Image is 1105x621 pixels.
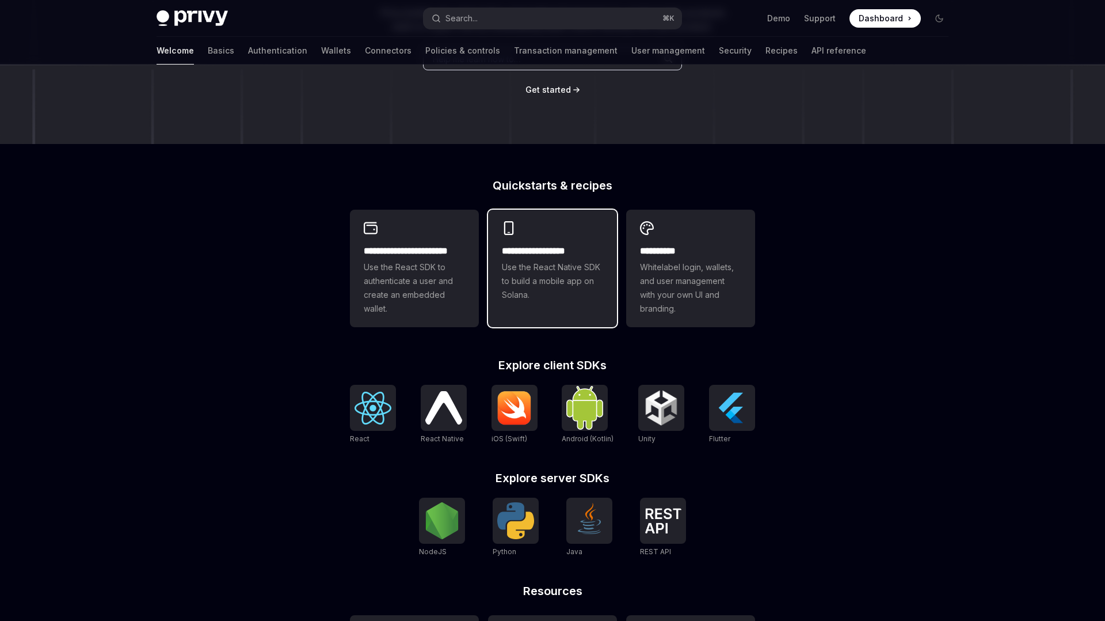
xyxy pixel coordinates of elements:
[714,389,750,426] img: Flutter
[157,10,228,26] img: dark logo
[488,210,617,327] a: **** **** **** ***Use the React Native SDK to build a mobile app on Solana.
[421,385,467,445] a: React NativeReact Native
[638,385,684,445] a: UnityUnity
[321,37,351,65] a: Wallets
[425,391,462,424] img: React Native
[350,585,755,597] h2: Resources
[424,8,681,29] button: Open search
[208,37,234,65] a: Basics
[350,472,755,484] h2: Explore server SDKs
[662,14,675,23] span: ⌘ K
[640,498,686,558] a: REST APIREST API
[626,210,755,327] a: **** *****Whitelabel login, wallets, and user management with your own UI and branding.
[493,547,516,556] span: Python
[350,385,396,445] a: ReactReact
[930,9,948,28] button: Toggle dark mode
[566,547,582,556] span: Java
[525,85,571,94] span: Get started
[421,434,464,443] span: React Native
[491,385,538,445] a: iOS (Swift)iOS (Swift)
[709,434,730,443] span: Flutter
[525,84,571,96] a: Get started
[350,434,369,443] span: React
[497,502,534,539] img: Python
[765,37,798,65] a: Recipes
[514,37,618,65] a: Transaction management
[493,498,539,558] a: PythonPython
[709,385,755,445] a: FlutterFlutter
[350,359,755,371] h2: Explore client SDKs
[566,498,612,558] a: JavaJava
[365,37,411,65] a: Connectors
[419,498,465,558] a: NodeJSNodeJS
[638,434,656,443] span: Unity
[562,385,614,445] a: Android (Kotlin)Android (Kotlin)
[425,37,500,65] a: Policies & controls
[424,502,460,539] img: NodeJS
[643,389,680,426] img: Unity
[445,12,478,25] div: Search...
[350,180,755,191] h2: Quickstarts & recipes
[645,508,681,533] img: REST API
[355,392,391,425] img: React
[849,9,921,28] a: Dashboard
[804,13,836,24] a: Support
[496,391,533,425] img: iOS (Swift)
[566,386,603,429] img: Android (Kotlin)
[502,260,603,302] span: Use the React Native SDK to build a mobile app on Solana.
[157,37,194,65] a: Welcome
[364,260,465,316] span: Use the React SDK to authenticate a user and create an embedded wallet.
[631,37,705,65] a: User management
[640,547,671,556] span: REST API
[767,13,790,24] a: Demo
[419,547,447,556] span: NodeJS
[571,502,608,539] img: Java
[248,37,307,65] a: Authentication
[811,37,866,65] a: API reference
[562,434,614,443] span: Android (Kotlin)
[859,13,903,24] span: Dashboard
[719,37,752,65] a: Security
[640,260,741,316] span: Whitelabel login, wallets, and user management with your own UI and branding.
[491,434,527,443] span: iOS (Swift)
